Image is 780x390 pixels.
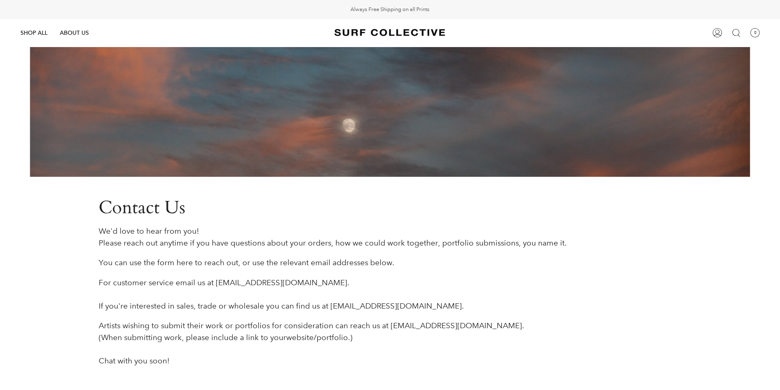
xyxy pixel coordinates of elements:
[99,226,567,248] span: We'd love to hear from you! Please reach out anytime if you have questions about your orders, how...
[99,321,524,365] span: Artists wishing to submit their work or portfolios for consideration can reach us at [EMAIL_ADDRE...
[60,29,89,36] span: ABOUT US
[746,19,764,47] a: 0
[99,197,682,219] h2: Contact Us
[750,28,760,38] span: 0
[350,6,430,13] span: Always Free Shipping on all Prints
[99,258,394,267] span: You can use the form here to reach out, or use the relevant email addresses below.
[54,19,95,47] a: ABOUT US
[335,25,445,41] img: Surf Collective
[99,277,464,310] span: For customer service email us at [EMAIL_ADDRESS][DOMAIN_NAME]. If you're interested in sales, tra...
[14,19,54,47] a: SHOP ALL
[20,29,47,36] span: SHOP ALL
